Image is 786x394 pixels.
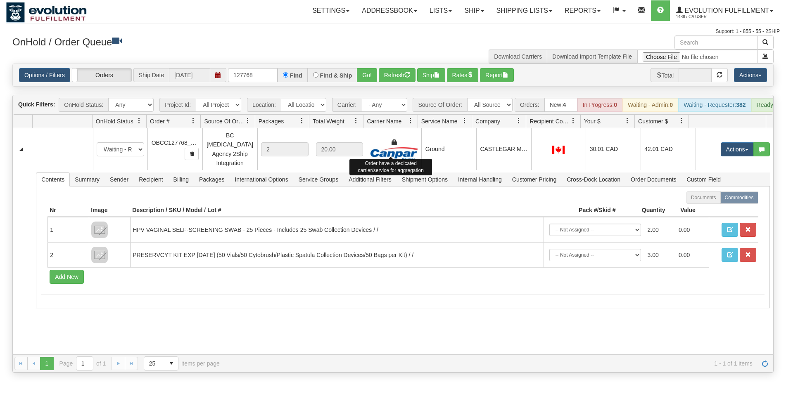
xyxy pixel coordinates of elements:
[144,356,178,370] span: Page sizes drop down
[651,68,679,82] span: Total
[614,101,617,108] strong: 0
[453,173,507,186] span: Internal Handling
[105,173,133,186] span: Sender
[306,0,356,21] a: Settings
[566,114,580,128] a: Recipient Country filter column settings
[475,117,500,125] span: Company
[344,173,397,186] span: Additional Filters
[641,128,696,170] td: 42.01 CAD
[59,356,106,370] span: Page of 1
[758,357,772,370] a: Refresh
[294,173,343,186] span: Service Groups
[507,173,561,186] span: Customer Pricing
[757,35,774,50] button: Search
[204,117,245,125] span: Source Of Order
[490,0,558,21] a: Shipping lists
[261,142,309,156] div: 2
[458,114,472,128] a: Service Name filter column settings
[674,114,689,128] a: Customer $ filter column settings
[683,7,769,14] span: Evolution Fulfillment
[356,0,423,21] a: Addressbook
[620,114,634,128] a: Your $ filter column settings
[36,173,69,186] span: Contents
[349,114,363,128] a: Total Weight filter column settings
[59,98,108,112] span: OnHold Status:
[349,159,432,175] div: Order have a dedicated carrier/service for aggregation
[6,2,87,23] img: logo1488.jpg
[144,356,220,370] span: items per page
[476,128,531,170] td: CASTLEGAR MEDICAL ASSOCIATES
[512,114,526,128] a: Company filter column settings
[379,68,416,82] button: Refresh
[563,101,566,108] strong: 4
[675,245,707,264] td: 0.00
[290,73,302,78] label: Find
[530,117,570,125] span: Recipient Country
[404,114,418,128] a: Carrier Name filter column settings
[447,68,479,82] button: Rates
[40,357,53,370] span: Page 1
[367,117,401,125] span: Carrier Name
[637,50,758,64] input: Import
[70,173,104,186] span: Summary
[76,357,93,370] input: Page 1
[558,0,607,21] a: Reports
[50,270,84,284] button: Add New
[494,53,542,60] a: Download Carriers
[577,98,622,112] div: In Progress:
[16,144,26,154] a: Collapse
[6,28,780,35] div: Support: 1 - 855 - 55 - 2SHIP
[231,360,753,367] span: 1 - 1 of 1 items
[134,173,168,186] span: Recipient
[228,68,278,82] input: Order #
[618,204,667,217] th: Quantity
[13,95,773,115] div: grid toolbar
[152,139,213,146] span: OBCC127768_PART_A
[644,220,676,239] td: 2.00
[562,173,625,186] span: Cross-Dock Location
[670,0,779,21] a: Evolution Fulfillment 1488 / CA User
[734,68,767,82] button: Actions
[544,204,618,217] th: Pack #/Skid #
[47,242,89,267] td: 2
[194,173,229,186] span: Packages
[552,146,565,154] img: CA
[130,242,543,267] td: PRESERVCYT KIT EXP [DATE] (50 Vials/50 Cytobrush/Plastic Spatula Collection Devices/50 Bags per K...
[357,68,377,82] button: Go!
[130,217,543,242] td: HPV VAGINAL SELF-SCREENING SWAB - 25 Pieces - Includes 25 Swab Collection Devices / /
[421,128,476,170] td: Ground
[165,357,178,370] span: select
[622,98,678,112] div: Waiting - Admin:
[19,68,70,82] a: Options / Filters
[584,117,601,125] span: Your $
[133,68,169,82] span: Ship Date
[259,117,284,125] span: Packages
[132,114,146,128] a: OnHold Status filter column settings
[638,117,668,125] span: Customer $
[417,68,445,82] button: Ship
[676,13,738,21] span: 1488 / CA User
[91,247,108,263] img: 8DAB37Fk3hKpn3AAAAAElFTkSuQmCC
[91,222,108,238] img: 8DAB37Fk3hKpn3AAAAAElFTkSuQmCC
[149,359,160,368] span: 25
[421,117,458,125] span: Service Name
[89,204,130,217] th: Image
[675,220,707,239] td: 0.00
[72,68,131,82] label: Orders
[96,117,133,125] span: OnHold Status
[295,114,309,128] a: Packages filter column settings
[736,101,746,108] strong: 382
[18,100,55,109] label: Quick Filters:
[721,142,754,156] button: Actions
[47,204,89,217] th: Nr
[12,35,387,47] h3: OnHold / Order Queue
[169,173,194,186] span: Billing
[678,98,751,112] div: Waiting - Requester:
[674,35,758,50] input: Search
[720,191,758,204] label: Commodities
[370,147,418,160] img: Canpar
[159,98,196,112] span: Project Id:
[586,128,641,170] td: 30.01 CAD
[413,98,467,112] span: Source Of Order:
[480,68,514,82] button: Report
